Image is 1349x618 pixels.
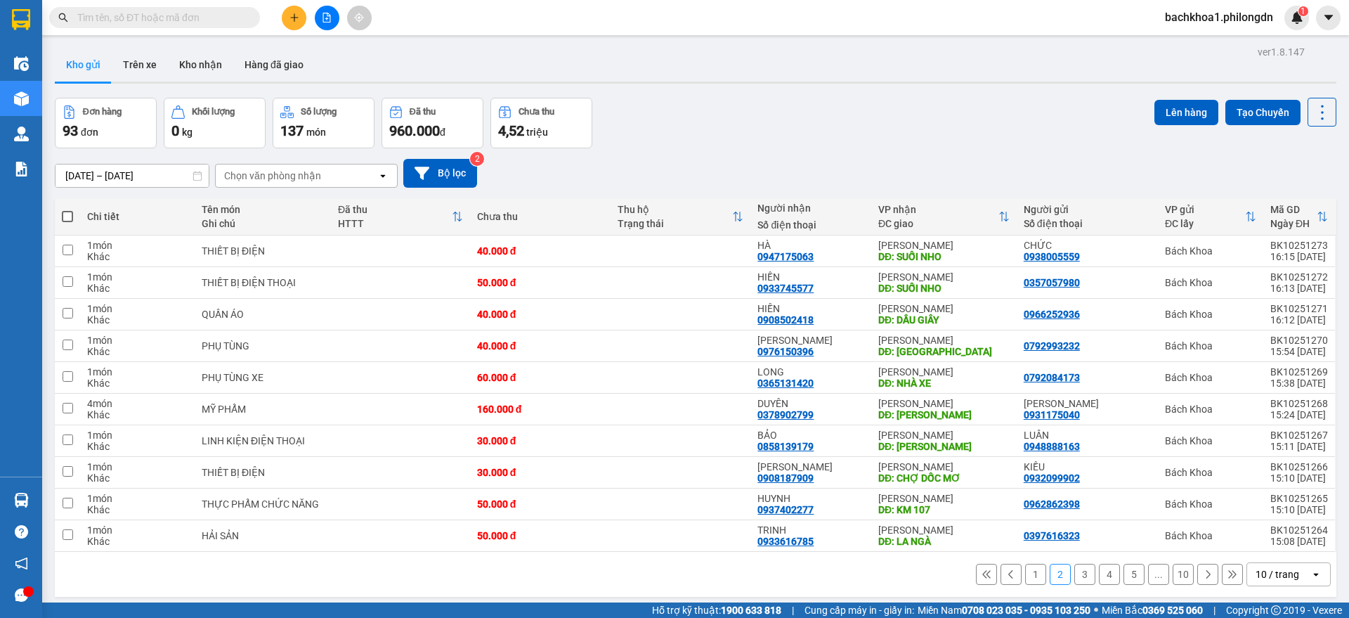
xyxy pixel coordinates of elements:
div: [PERSON_NAME] [878,430,1010,441]
div: Ngày ĐH [1270,218,1317,229]
div: 0378902799 [757,409,814,420]
div: 15:08 [DATE] [1270,536,1328,547]
strong: 0708 023 035 - 0935 103 250 [962,605,1090,616]
button: Hàng đã giao [233,48,315,82]
button: 5 [1123,564,1145,585]
th: Toggle SortBy [611,198,751,236]
div: Khác [87,472,188,484]
span: copyright [1271,605,1281,615]
div: KIỀU [1024,461,1151,472]
button: Số lượng137món [273,98,374,148]
div: Chọn văn phòng nhận [224,169,321,183]
div: TRINH [757,524,864,536]
input: Select a date range. [56,165,209,187]
button: file-add [315,6,339,30]
div: DĐ: SUỐI NHO [878,251,1010,262]
span: đ [440,127,445,138]
span: bachkhoa1.philongdn [1154,8,1284,26]
div: 0966252936 [1024,309,1080,320]
div: 1 món [87,493,188,504]
div: Khác [87,346,188,357]
span: ⚪️ [1094,607,1098,613]
div: BK10251273 [1270,240,1328,251]
div: 15:38 [DATE] [1270,378,1328,389]
div: 0365131420 [757,378,814,389]
div: Khác [87,283,188,294]
span: 4,52 [498,122,524,139]
div: 1 món [87,524,188,536]
div: 40.000 đ [477,340,604,352]
span: | [792,603,794,618]
input: Tìm tên, số ĐT hoặc mã đơn [77,10,243,25]
img: warehouse-icon [14,91,29,106]
div: PHỤ TÙNG XE [202,372,324,383]
div: DĐ: SUỐI NHO [878,283,1010,294]
div: 0357057980 [1024,277,1080,288]
div: DĐ: DẦU GIÂY [878,314,1010,326]
div: Bách Khoa [1165,530,1256,541]
div: BK10251266 [1270,461,1328,472]
button: Trên xe [112,48,168,82]
span: notification [15,557,28,570]
button: Khối lượng0kg [164,98,266,148]
div: 0962862398 [1024,498,1080,510]
div: DĐ: NINH PHÁT [878,409,1010,420]
div: BK10251268 [1270,398,1328,409]
div: VP nhận [878,204,998,215]
div: 0948888163 [1024,441,1080,452]
div: 50.000 đ [477,498,604,510]
div: GIA LÊ [757,461,864,472]
div: 10 / trang [1256,567,1299,581]
div: HÀ [757,240,864,251]
strong: 0369 525 060 [1142,605,1203,616]
svg: open [377,170,389,181]
div: BẢO [757,430,864,441]
div: ĐC lấy [1165,218,1245,229]
div: 16:15 [DATE] [1270,251,1328,262]
div: 1 món [87,461,188,472]
div: BK10251271 [1270,303,1328,314]
div: 0858139179 [757,441,814,452]
div: DUY NGUYỄN [757,335,864,346]
div: Bách Khoa [1165,309,1256,320]
div: 0931175040 [1024,409,1080,420]
div: [PERSON_NAME] [878,398,1010,409]
div: Số điện thoại [757,219,864,231]
div: Bách Khoa [1165,340,1256,352]
div: Bách Khoa [1165,467,1256,478]
div: 0908187909 [757,472,814,484]
div: 15:10 [DATE] [1270,472,1328,484]
div: ver 1.8.147 [1258,44,1305,60]
div: 40.000 đ [477,245,604,257]
img: warehouse-icon [14,493,29,508]
div: Thu hộ [618,204,733,215]
svg: open [1310,569,1322,580]
img: warehouse-icon [14,56,29,71]
strong: 1900 633 818 [721,605,781,616]
span: caret-down [1322,11,1335,24]
div: THIẾT BỊ ĐIỆN [202,245,324,257]
span: Cung cấp máy in - giấy in: [804,603,914,618]
div: Khối lượng [192,107,235,117]
div: Đã thu [410,107,436,117]
div: DĐ: CHỢ DỐC MƠ [878,472,1010,484]
span: triệu [526,127,548,138]
div: BK10251269 [1270,366,1328,378]
button: Đơn hàng93đơn [55,98,157,148]
div: DĐ: BÌNH LỘC [878,346,1010,357]
button: plus [282,6,306,30]
div: 30.000 đ [477,467,604,478]
div: HIỀN [757,303,864,314]
div: 0938005559 [1024,251,1080,262]
div: PHỤ TÙNG [202,340,324,352]
div: Khác [87,378,188,389]
button: Chưa thu4,52 triệu [490,98,592,148]
div: Số lượng [301,107,337,117]
button: 2 [1050,564,1071,585]
div: 4 món [87,398,188,409]
div: HẢI HIỀN [1024,398,1151,409]
div: 16:13 [DATE] [1270,283,1328,294]
div: VP gửi [1165,204,1245,215]
div: Bách Khoa [1165,435,1256,446]
th: Toggle SortBy [1263,198,1335,236]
